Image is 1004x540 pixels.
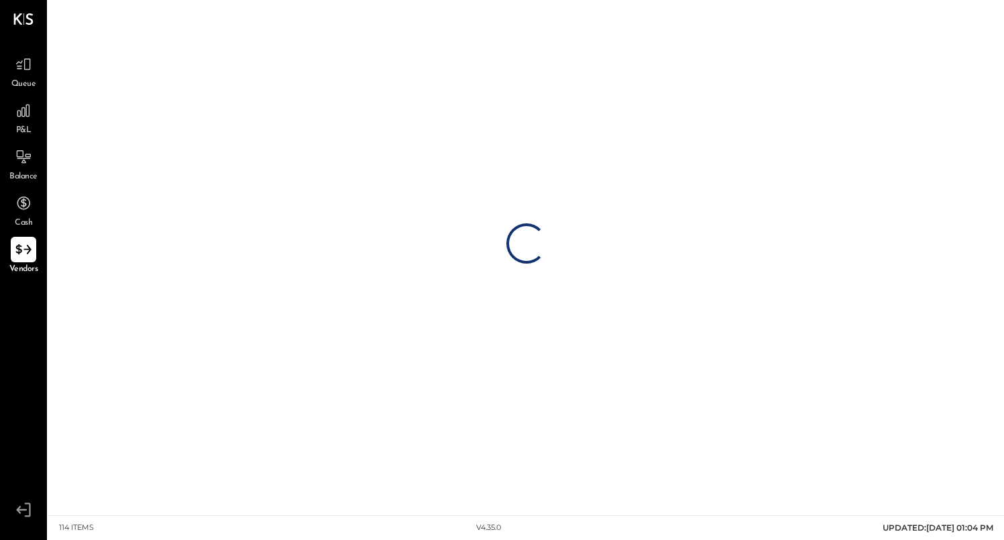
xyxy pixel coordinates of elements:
[1,144,46,183] a: Balance
[1,237,46,276] a: Vendors
[883,523,993,533] span: UPDATED: [DATE] 01:04 PM
[9,264,38,276] span: Vendors
[59,523,94,533] div: 114 items
[15,217,32,229] span: Cash
[16,125,32,137] span: P&L
[11,78,36,91] span: Queue
[1,52,46,91] a: Queue
[1,191,46,229] a: Cash
[476,523,501,533] div: v 4.35.0
[9,171,38,183] span: Balance
[1,98,46,137] a: P&L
